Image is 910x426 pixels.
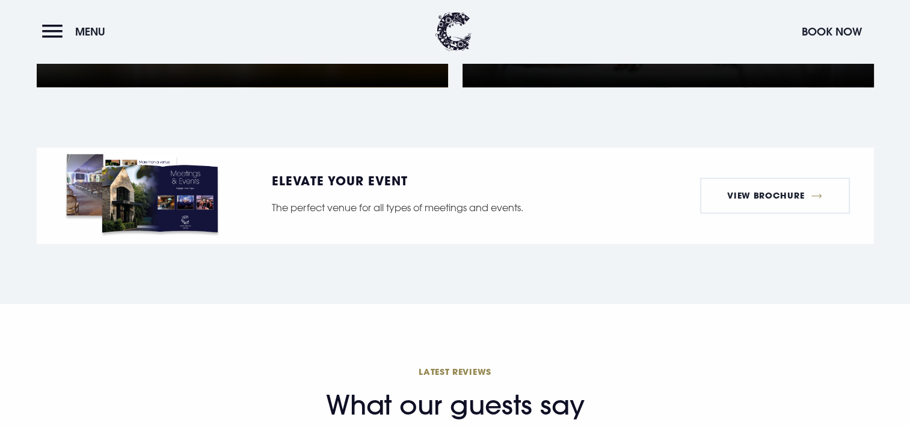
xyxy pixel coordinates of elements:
[42,19,111,45] button: Menu
[272,174,567,187] h5: ELEVATE YOUR EVENT
[61,147,224,244] img: Meetings events packages brochure, Clandeboye Lodge.
[29,366,881,377] h3: Latest Reviews
[700,177,850,214] a: View Brochure
[435,12,472,51] img: Clandeboye Lodge
[272,199,567,217] p: The perfect venue for all types of meetings and events.
[326,389,585,421] h2: What our guests say
[796,19,868,45] button: Book Now
[75,25,105,39] span: Menu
